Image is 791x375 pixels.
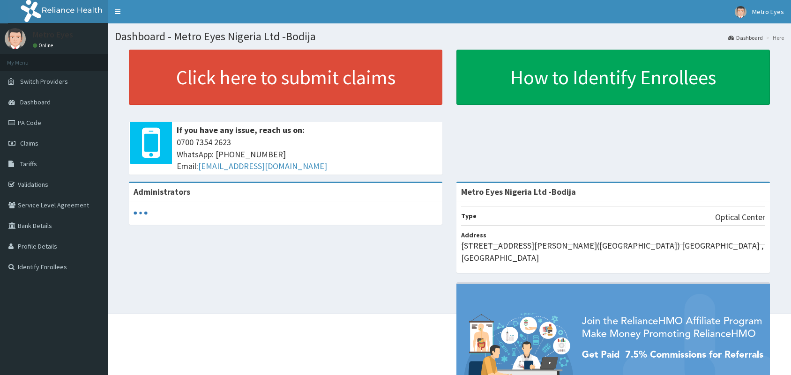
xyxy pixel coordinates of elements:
img: User Image [5,28,26,49]
strong: Metro Eyes Nigeria Ltd -Bodija [461,186,576,197]
p: Optical Center [715,211,765,223]
a: How to Identify Enrollees [456,50,770,105]
b: Address [461,231,486,239]
p: Metro Eyes [33,30,73,39]
p: [STREET_ADDRESS][PERSON_NAME]([GEOGRAPHIC_DATA]) [GEOGRAPHIC_DATA] , [GEOGRAPHIC_DATA] [461,240,765,264]
span: Tariffs [20,160,37,168]
b: If you have any issue, reach us on: [177,125,305,135]
b: Administrators [134,186,190,197]
a: Dashboard [728,34,763,42]
a: Click here to submit claims [129,50,442,105]
span: Claims [20,139,38,147]
b: Type [461,212,477,220]
img: User Image [735,6,746,18]
span: Dashboard [20,98,51,106]
svg: audio-loading [134,206,148,220]
a: Online [33,42,55,49]
span: Switch Providers [20,77,68,86]
span: 0700 7354 2623 WhatsApp: [PHONE_NUMBER] Email: [177,136,438,172]
a: [EMAIL_ADDRESS][DOMAIN_NAME] [198,161,327,171]
li: Here [764,34,784,42]
span: Metro Eyes [752,7,784,16]
h1: Dashboard - Metro Eyes Nigeria Ltd -Bodija [115,30,784,43]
